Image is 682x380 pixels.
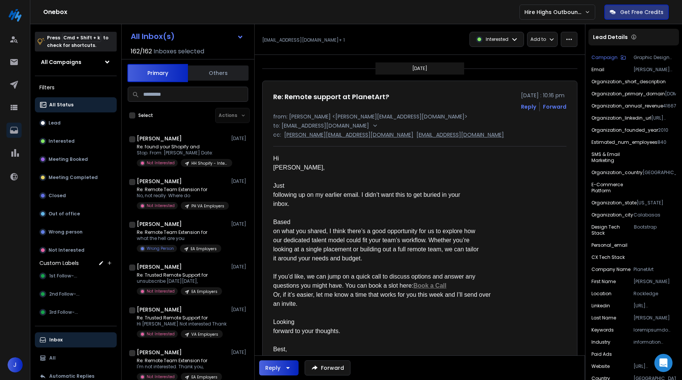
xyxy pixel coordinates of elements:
[413,282,446,289] a: Book a Call
[634,291,676,297] p: Rockledge
[147,160,175,166] p: Not Interested
[35,82,117,93] h3: Filters
[137,358,222,364] p: Re: Remote Team Extension for
[47,34,108,49] p: Press to check for shortcuts.
[131,47,152,56] span: 162 / 162
[35,170,117,185] button: Meeting Completed
[591,67,604,73] p: Email
[643,170,676,176] p: [GEOGRAPHIC_DATA]
[593,33,628,41] p: Lead Details
[147,203,175,209] p: Not Interested
[137,178,182,185] h1: [PERSON_NAME]
[634,303,676,309] p: [URL][DOMAIN_NAME][PERSON_NAME]
[591,182,638,194] p: E-commerce Platform
[543,103,566,111] div: Forward
[147,246,174,251] p: Wrong Person
[521,103,536,111] button: Reply
[637,200,676,206] p: [US_STATE]
[35,188,117,203] button: Closed
[137,144,228,150] p: Re: found your Shopify and
[273,122,371,129] p: to: [EMAIL_ADDRESS][DOMAIN_NAME]
[137,321,227,327] p: Hi [PERSON_NAME] Not interested Thank
[8,8,23,23] img: logo
[48,211,80,217] p: Out of office
[35,332,117,347] button: Inbox
[634,279,676,285] p: [PERSON_NAME]
[137,349,182,356] h1: [PERSON_NAME]
[654,354,673,372] div: Open Intercom Messenger
[591,279,616,285] p: First Name
[49,309,81,315] span: 3rd Follow-up
[591,254,625,260] p: CX Tech Stack
[191,289,217,294] p: EA Employers
[191,246,217,252] p: EA Employers
[591,266,630,273] p: Company Name
[231,221,248,227] p: [DATE]
[49,102,74,108] p: All Status
[49,291,82,297] span: 2nd Follow-up
[35,268,117,283] button: 1st Follow-up
[591,91,665,97] p: organization_primary_domain
[49,355,56,361] p: All
[591,303,610,309] p: linkedin
[591,103,663,109] p: organization_annual_revenue
[591,212,633,218] p: organization_city
[634,315,676,321] p: [PERSON_NAME]
[634,327,676,333] p: loremipsumdo sitametc, adipis elits, doeiusmo tempo, incididun, utlabore, etdoloremagn aliqu, eni...
[634,212,676,218] p: Calabasas
[591,55,618,61] p: Campaign
[591,139,657,145] p: estimated_num_employees
[658,127,676,133] p: 2010
[137,315,227,321] p: Re: Trusted Remote Support for
[651,115,676,121] p: [URL][DOMAIN_NAME]
[137,364,222,370] p: I'm not interested. Thank you,
[663,103,676,109] p: 416674000
[137,306,182,313] h1: [PERSON_NAME]
[284,131,413,139] p: [PERSON_NAME][EMAIL_ADDRESS][DOMAIN_NAME]
[273,182,460,207] span: Just following up on my earlier email. I didn’t want this to get buried in your inbox.
[131,33,175,40] h1: All Inbox(s)
[191,160,228,166] p: HH Shopify - Interior Decor
[273,155,325,171] span: Hi [PERSON_NAME],
[634,224,676,236] p: Bootstrap
[35,350,117,366] button: All
[35,305,117,320] button: 3rd Follow-up
[591,170,643,176] p: organization_country
[521,92,566,99] p: [DATE] : 10:16 pm
[634,339,676,345] p: information technology & services
[43,8,519,17] h1: Onebox
[48,120,61,126] p: Lead
[634,55,676,61] p: Graphic Design Employers
[49,273,80,279] span: 1st Follow-up
[137,150,228,156] p: Stop. From: [PERSON_NAME] Date:
[48,193,66,199] p: Closed
[591,291,612,297] p: location
[273,92,389,102] h1: Re: Remote support at PlanetArt?
[591,115,651,121] p: organization_linkedin_url
[138,112,153,118] label: Select
[125,29,250,44] button: All Inbox(s)
[591,55,626,61] button: Campaign
[591,200,637,206] p: organization_state
[35,224,117,240] button: Wrong person
[231,178,248,184] p: [DATE]
[634,363,676,369] p: [URL][DOMAIN_NAME]
[412,65,427,72] p: [DATE]
[273,319,340,334] span: Looking forward to your thoughts.
[416,131,504,139] p: [EMAIL_ADDRESS][DOMAIN_NAME]
[620,8,663,16] p: Get Free Credits
[634,266,676,273] p: PlanetArt
[49,373,94,379] p: Automatic Replies
[191,374,217,380] p: EA Employers
[137,229,221,235] p: Re: Remote Team Extension for
[231,264,248,270] p: [DATE]
[35,134,117,149] button: Interested
[147,374,175,380] p: Not Interested
[262,37,345,43] p: [EMAIL_ADDRESS][DOMAIN_NAME] + 1
[49,337,63,343] p: Inbox
[591,339,610,345] p: industry
[191,332,218,337] p: VA Employers
[273,291,493,307] span: Or, if it’s easier, let me know a time that works for you this week and I’ll send over an invite.
[591,351,612,357] p: Paid Ads
[591,79,666,85] p: organization_short_description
